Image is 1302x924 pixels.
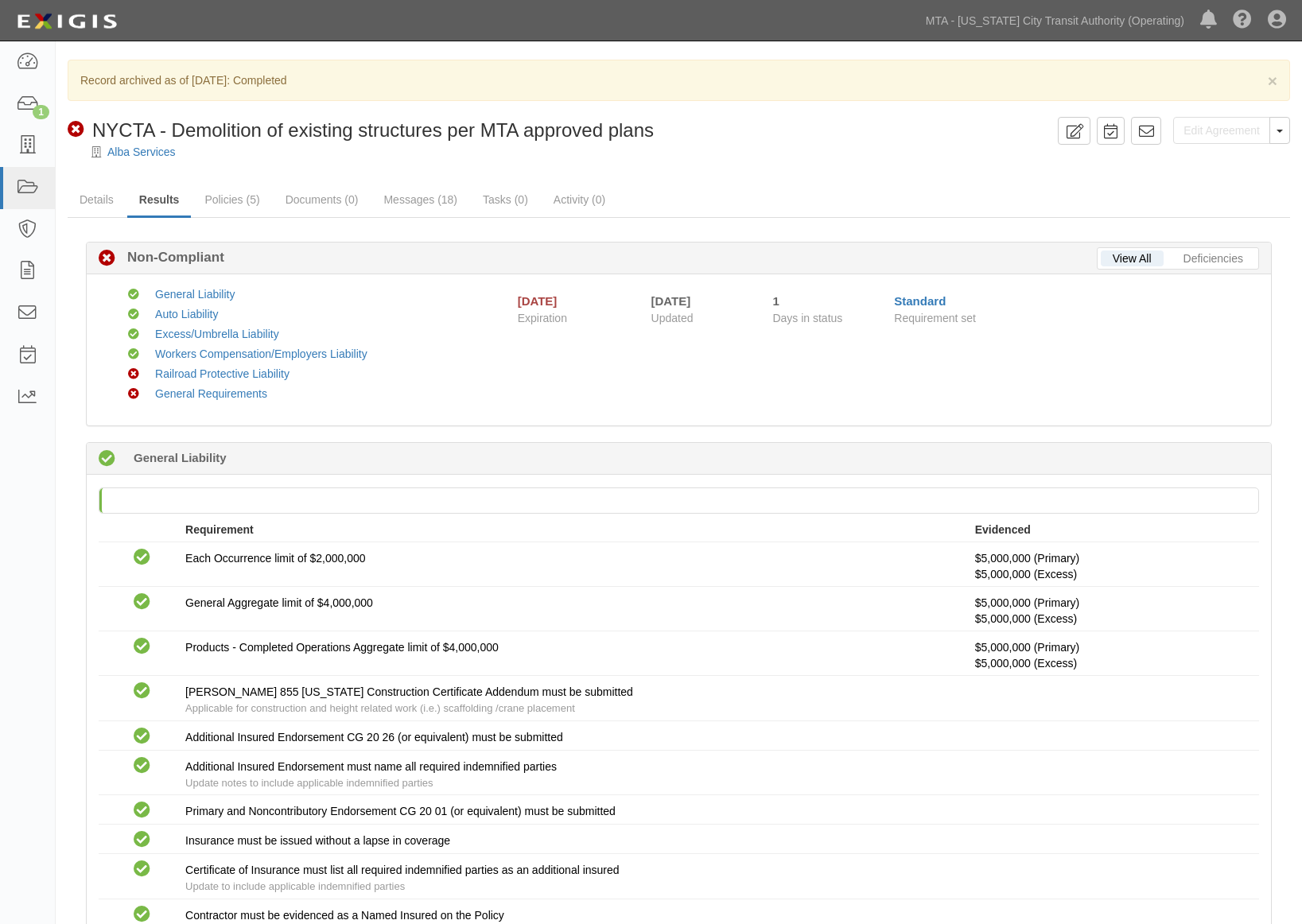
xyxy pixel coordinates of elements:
p: Record archived as of [DATE]: Completed [80,72,1277,88]
span: Expiration [518,310,639,326]
a: Policies (5) [192,184,271,215]
i: Compliant [134,549,150,566]
i: Compliant [134,832,150,848]
span: [PERSON_NAME] 855 [US_STATE] Construction Certificate Addendum must be submitted [185,685,633,698]
a: View All [1101,250,1164,266]
b: General Liability [134,449,227,466]
div: Since 09/23/2025 [772,293,882,309]
span: Requirement set [894,312,976,324]
span: Policy #TMXKS00176 Insurer: Knight Specialty Insurance Company [975,612,1077,625]
i: Compliant [134,639,150,655]
i: Compliant [134,683,150,700]
a: Alba Services [107,146,176,158]
img: logo-5460c22ac91f19d4615b14bd174203de0afe785f0fc80cf4dbbc73dc1793850b.png [12,7,122,36]
a: Workers Compensation/Employers Liability [155,347,367,360]
a: Tasks (0) [471,184,540,215]
b: Non-Compliant [115,248,224,267]
i: Compliant [134,728,150,745]
i: Compliant [134,861,150,878]
i: Non-Compliant [68,122,84,138]
div: 1 [33,105,49,119]
p: $5,000,000 (Primary) [975,595,1247,627]
span: Days in status [772,312,842,324]
a: Edit Agreement [1173,117,1270,144]
i: Compliant [128,349,139,360]
p: $5,000,000 (Primary) [975,550,1247,582]
i: Non-Compliant [99,250,115,267]
span: Updated [651,312,694,324]
a: Standard [894,294,946,308]
a: Details [68,184,126,215]
i: Compliant 135 days (since 05/12/2025) [99,451,115,468]
span: Primary and Noncontributory Endorsement CG 20 01 (or equivalent) must be submitted [185,805,616,817]
span: × [1268,72,1277,90]
i: Compliant [128,309,139,320]
span: Policy #TMXKS00176 Insurer: Knight Specialty Insurance Company [975,568,1077,580]
span: Insurance must be issued without a lapse in coverage [185,834,450,847]
i: Help Center - Complianz [1233,11,1252,30]
span: Contractor must be evidenced as a Named Insured on the Policy [185,909,504,922]
strong: Evidenced [975,523,1031,536]
button: Close [1268,72,1277,89]
a: MTA - [US_STATE] City Transit Authority (Operating) [918,5,1192,37]
i: Non-Compliant [128,389,139,400]
a: Messages (18) [371,184,469,215]
span: Products - Completed Operations Aggregate limit of $4,000,000 [185,641,499,654]
a: Activity (0) [542,184,617,215]
a: Auto Liability [155,308,218,320]
span: NYCTA - Demolition of existing structures per MTA approved plans [92,119,654,141]
div: [DATE] [518,293,558,309]
i: Non-Compliant [128,369,139,380]
span: General Aggregate limit of $4,000,000 [185,596,373,609]
a: General Liability [155,288,235,301]
span: Applicable for construction and height related work (i.e.) scaffolding /crane placement [185,702,575,714]
a: Results [127,184,192,218]
strong: Requirement [185,523,254,536]
i: Compliant [128,289,139,301]
i: Compliant [134,907,150,923]
a: Documents (0) [274,184,371,215]
div: NYCTA - Demolition of existing structures per MTA approved plans [68,117,654,144]
i: Compliant [128,329,139,340]
i: Compliant [134,758,150,775]
span: Update notes to include applicable indemnified parties [185,777,433,789]
i: Compliant [134,594,150,611]
a: General Requirements [155,387,267,400]
span: Update to include applicable indemnified parties [185,880,405,892]
span: Additional Insured Endorsement must name all required indemnified parties [185,760,557,773]
p: $5,000,000 (Primary) [975,639,1247,671]
a: Excess/Umbrella Liability [155,328,279,340]
span: Each Occurrence limit of $2,000,000 [185,552,365,565]
span: Certificate of Insurance must list all required indemnified parties as an additional insured [185,864,620,876]
a: Railroad Protective Liability [155,367,290,380]
div: [DATE] [651,293,749,309]
span: Policy #TMXKS00176 Insurer: Knight Specialty Insurance Company [975,657,1077,670]
span: Additional Insured Endorsement CG 20 26 (or equivalent) must be submitted [185,731,563,743]
a: Deficiencies [1172,250,1255,266]
i: Compliant [134,802,150,819]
